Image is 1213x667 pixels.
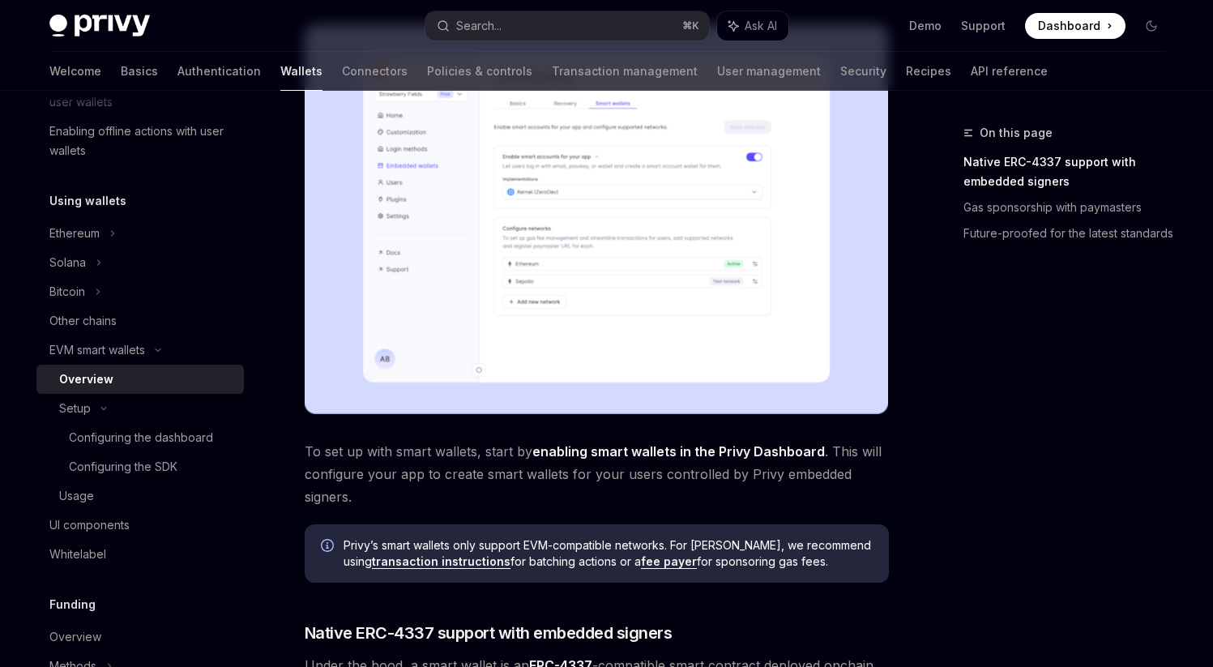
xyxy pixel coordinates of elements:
[36,306,244,336] a: Other chains
[909,18,942,34] a: Demo
[49,15,150,37] img: dark logo
[682,19,699,32] span: ⌘ K
[745,18,777,34] span: Ask AI
[36,511,244,540] a: UI components
[49,253,86,272] div: Solana
[49,340,145,360] div: EVM smart wallets
[372,554,510,569] a: transaction instructions
[36,452,244,481] a: Configuring the SDK
[36,117,244,165] a: Enabling offline actions with user wallets
[280,52,322,91] a: Wallets
[717,52,821,91] a: User management
[49,52,101,91] a: Welcome
[49,627,101,647] div: Overview
[342,52,408,91] a: Connectors
[963,195,1177,220] a: Gas sponsorship with paymasters
[49,595,96,614] h5: Funding
[49,311,117,331] div: Other chains
[49,282,85,301] div: Bitcoin
[963,149,1177,195] a: Native ERC-4337 support with embedded signers
[971,52,1048,91] a: API reference
[177,52,261,91] a: Authentication
[59,399,91,418] div: Setup
[840,52,886,91] a: Security
[961,18,1006,34] a: Support
[69,457,177,477] div: Configuring the SDK
[49,515,130,535] div: UI components
[59,370,113,389] div: Overview
[305,622,673,644] span: Native ERC-4337 support with embedded signers
[49,224,100,243] div: Ethereum
[121,52,158,91] a: Basics
[1138,13,1164,39] button: Toggle dark mode
[427,52,532,91] a: Policies & controls
[963,220,1177,246] a: Future-proofed for the latest standards
[69,428,213,447] div: Configuring the dashboard
[36,540,244,569] a: Whitelabel
[425,11,709,41] button: Search...⌘K
[59,486,94,506] div: Usage
[49,191,126,211] h5: Using wallets
[36,622,244,652] a: Overview
[552,52,698,91] a: Transaction management
[344,537,873,570] span: Privy’s smart wallets only support EVM-compatible networks. For [PERSON_NAME], we recommend using...
[1025,13,1125,39] a: Dashboard
[641,554,697,569] a: fee payer
[321,539,337,555] svg: Info
[305,24,889,414] img: Sample enable smart wallets
[1038,18,1100,34] span: Dashboard
[36,481,244,511] a: Usage
[49,545,106,564] div: Whitelabel
[305,440,889,508] span: To set up with smart wallets, start by . This will configure your app to create smart wallets for...
[906,52,951,91] a: Recipes
[717,11,788,41] button: Ask AI
[456,16,502,36] div: Search...
[532,443,825,460] a: enabling smart wallets in the Privy Dashboard
[980,123,1053,143] span: On this page
[49,122,234,160] div: Enabling offline actions with user wallets
[36,365,244,394] a: Overview
[36,423,244,452] a: Configuring the dashboard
